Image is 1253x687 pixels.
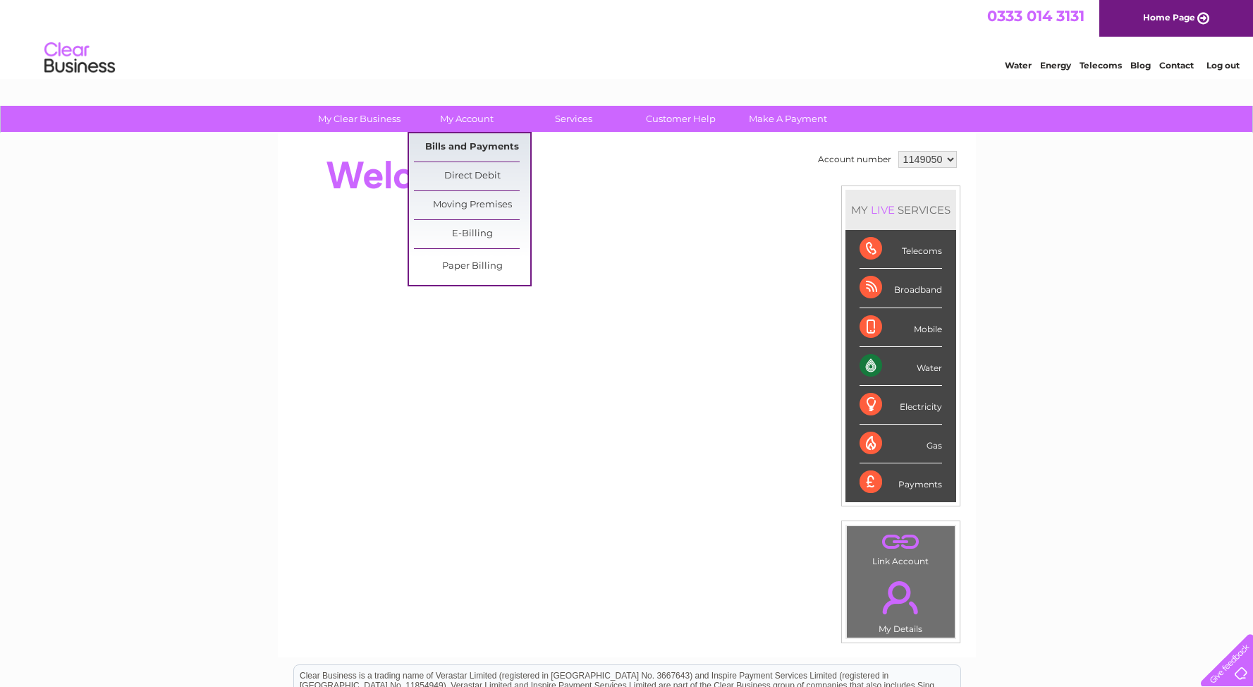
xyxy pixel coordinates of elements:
[860,425,942,463] div: Gas
[1005,60,1032,71] a: Water
[860,269,942,308] div: Broadband
[730,106,846,132] a: Make A Payment
[1159,60,1194,71] a: Contact
[1206,60,1240,71] a: Log out
[414,220,530,248] a: E-Billing
[860,230,942,269] div: Telecoms
[860,347,942,386] div: Water
[294,8,960,68] div: Clear Business is a trading name of Verastar Limited (registered in [GEOGRAPHIC_DATA] No. 3667643...
[860,386,942,425] div: Electricity
[987,7,1084,25] a: 0333 014 3131
[301,106,417,132] a: My Clear Business
[623,106,739,132] a: Customer Help
[845,190,956,230] div: MY SERVICES
[414,253,530,281] a: Paper Billing
[846,569,955,638] td: My Details
[408,106,525,132] a: My Account
[1040,60,1071,71] a: Energy
[1130,60,1151,71] a: Blog
[814,147,895,171] td: Account number
[44,37,116,80] img: logo.png
[414,162,530,190] a: Direct Debit
[1080,60,1122,71] a: Telecoms
[515,106,632,132] a: Services
[414,133,530,162] a: Bills and Payments
[850,530,951,554] a: .
[860,308,942,347] div: Mobile
[860,463,942,501] div: Payments
[868,203,898,217] div: LIVE
[414,191,530,219] a: Moving Premises
[850,573,951,622] a: .
[846,525,955,570] td: Link Account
